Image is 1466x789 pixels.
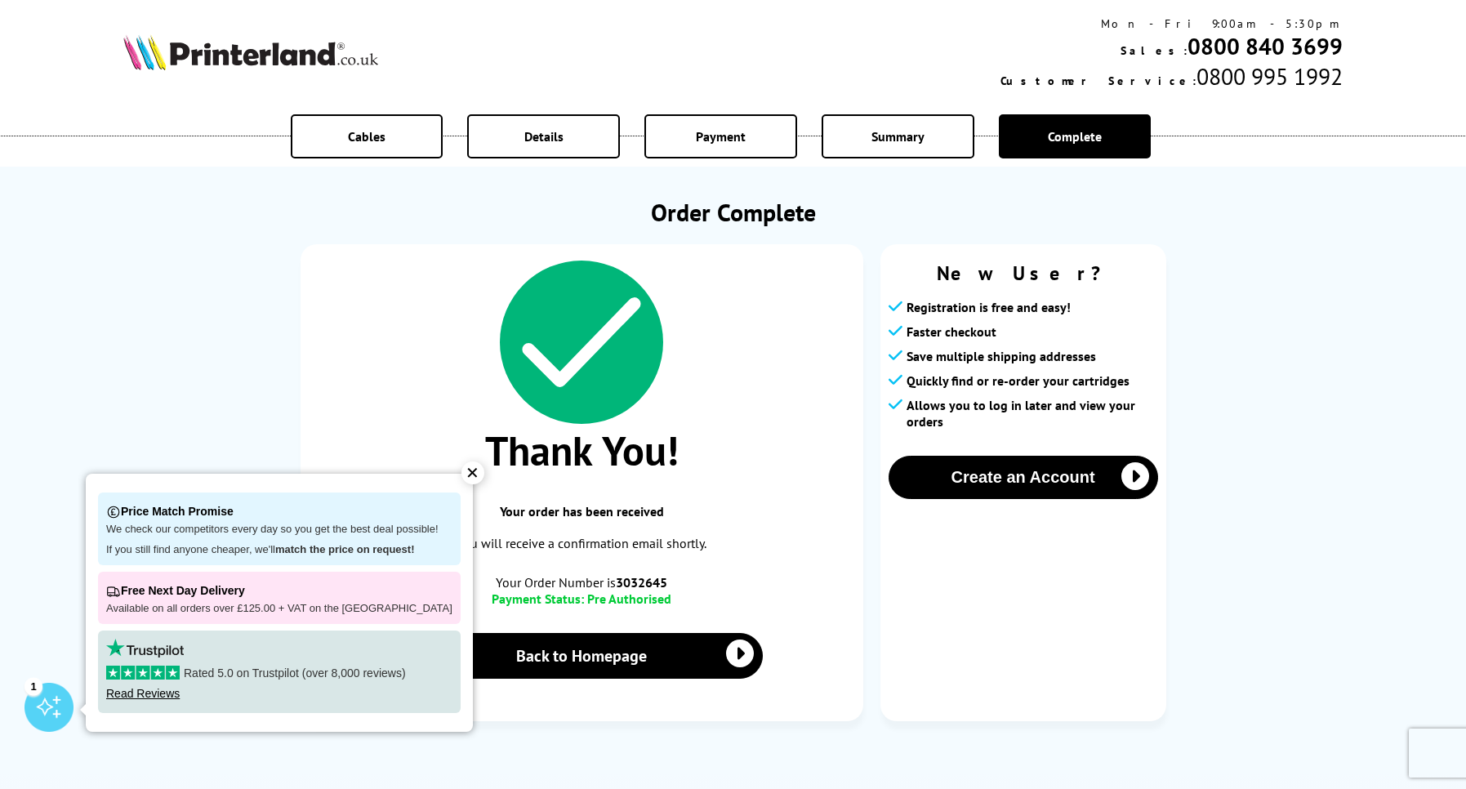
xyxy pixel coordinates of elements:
span: Allows you to log in later and view your orders [907,397,1158,430]
p: Price Match Promise [106,501,452,523]
div: Mon - Fri 9:00am - 5:30pm [1000,16,1343,31]
img: trustpilot rating [106,639,184,657]
p: We check our competitors every day so you get the best deal possible! [106,523,452,537]
p: Free Next Day Delivery [106,580,452,602]
span: 0800 995 1992 [1196,61,1343,91]
span: Pre Authorised [587,591,671,607]
button: Create an Account [889,456,1158,499]
span: Payment [696,128,746,145]
span: Registration is free and easy! [907,299,1071,315]
span: Customer Service: [1000,74,1196,88]
span: Thank You! [317,424,847,477]
div: ✕ [461,461,484,484]
strong: match the price on request! [275,543,414,555]
span: New User? [889,261,1158,286]
span: Quickly find or re-order your cartridges [907,372,1130,389]
span: Save multiple shipping addresses [907,348,1096,364]
span: Sales: [1121,43,1188,58]
span: Your Order Number is [317,574,847,591]
a: Back to Homepage [400,633,764,679]
span: Summary [871,128,925,145]
span: Complete [1048,128,1102,145]
a: 0800 840 3699 [1188,31,1343,61]
h1: Order Complete [301,196,1166,228]
img: stars-5.svg [106,666,180,680]
a: Read Reviews [106,687,180,700]
img: Printerland Logo [123,34,378,70]
div: 1 [25,677,42,695]
p: Available on all orders over £125.00 + VAT on the [GEOGRAPHIC_DATA] [106,602,452,616]
span: Your order has been received [317,503,847,519]
span: Faster checkout [907,323,996,340]
p: You will receive a confirmation email shortly. [317,533,847,555]
b: 3032645 [616,574,667,591]
p: Rated 5.0 on Trustpilot (over 8,000 reviews) [106,666,452,680]
span: Payment Status: [492,591,584,607]
span: Cables [348,128,385,145]
p: If you still find anyone cheaper, we'll [106,543,452,557]
span: Details [524,128,564,145]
